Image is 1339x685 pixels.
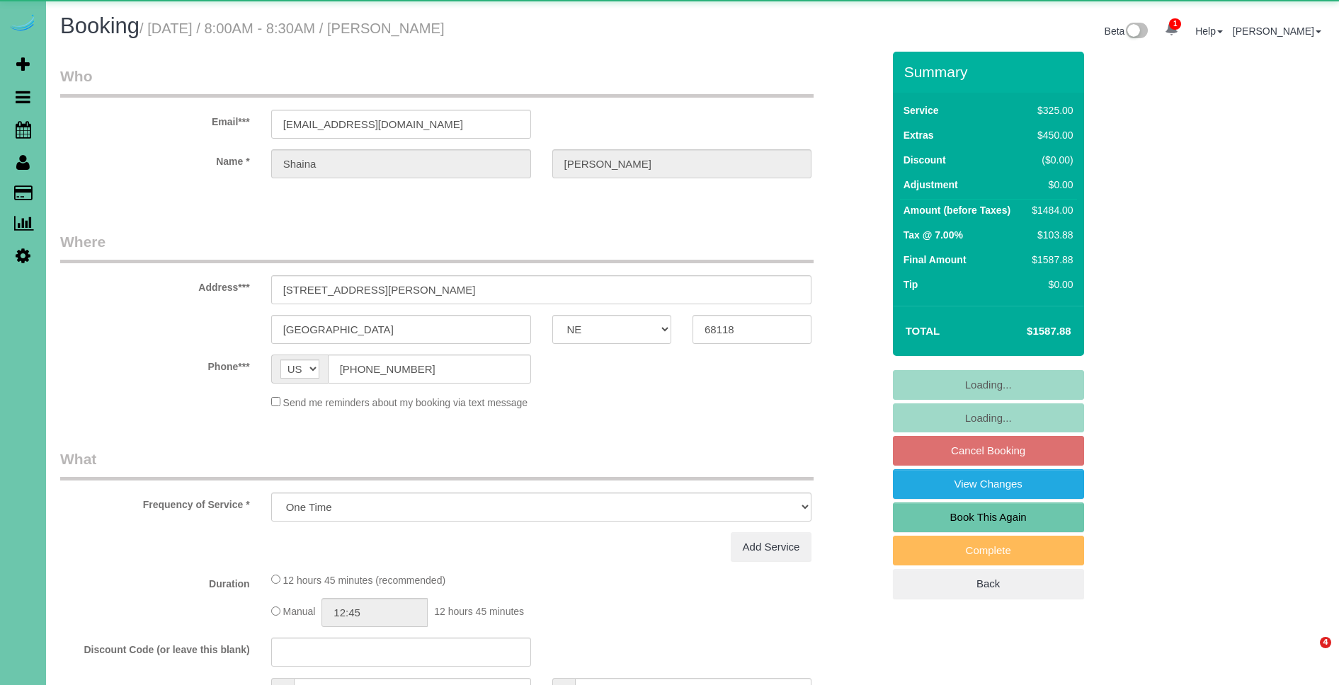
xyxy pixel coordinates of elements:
[904,128,934,142] label: Extras
[904,103,939,117] label: Service
[893,469,1084,499] a: View Changes
[904,228,963,242] label: Tax @ 7.00%
[1027,277,1073,292] div: $0.00
[60,13,139,38] span: Booking
[50,493,261,512] label: Frequency of Service *
[50,572,261,591] label: Duration
[1169,18,1181,30] span: 1
[1027,178,1073,192] div: $0.00
[1124,23,1148,41] img: New interface
[434,606,524,618] span: 12 hours 45 minutes
[60,449,814,480] legend: What
[1233,25,1321,37] a: [PERSON_NAME]
[50,638,261,657] label: Discount Code (or leave this blank)
[893,569,1084,599] a: Back
[283,575,446,586] span: 12 hours 45 minutes (recommended)
[1027,228,1073,242] div: $103.88
[1105,25,1149,37] a: Beta
[60,231,814,263] legend: Where
[283,606,316,618] span: Manual
[1027,103,1073,117] div: $325.00
[1027,253,1073,267] div: $1587.88
[906,325,940,337] strong: Total
[1320,637,1331,648] span: 4
[904,277,918,292] label: Tip
[904,153,946,167] label: Discount
[1291,637,1325,671] iframe: Intercom live chat
[1158,14,1185,45] a: 1
[985,326,1071,338] h4: $1587.88
[904,64,1077,80] h3: Summary
[904,253,967,267] label: Final Amount
[731,532,812,562] a: Add Service
[283,397,528,408] span: Send me reminders about my booking via text message
[1027,128,1073,142] div: $450.00
[8,14,37,34] img: Automaid Logo
[904,178,958,192] label: Adjustment
[139,21,445,36] small: / [DATE] / 8:00AM - 8:30AM / [PERSON_NAME]
[1195,25,1223,37] a: Help
[904,203,1010,217] label: Amount (before Taxes)
[50,149,261,168] label: Name *
[1027,153,1073,167] div: ($0.00)
[1027,203,1073,217] div: $1484.00
[60,66,814,98] legend: Who
[893,502,1084,532] a: Book This Again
